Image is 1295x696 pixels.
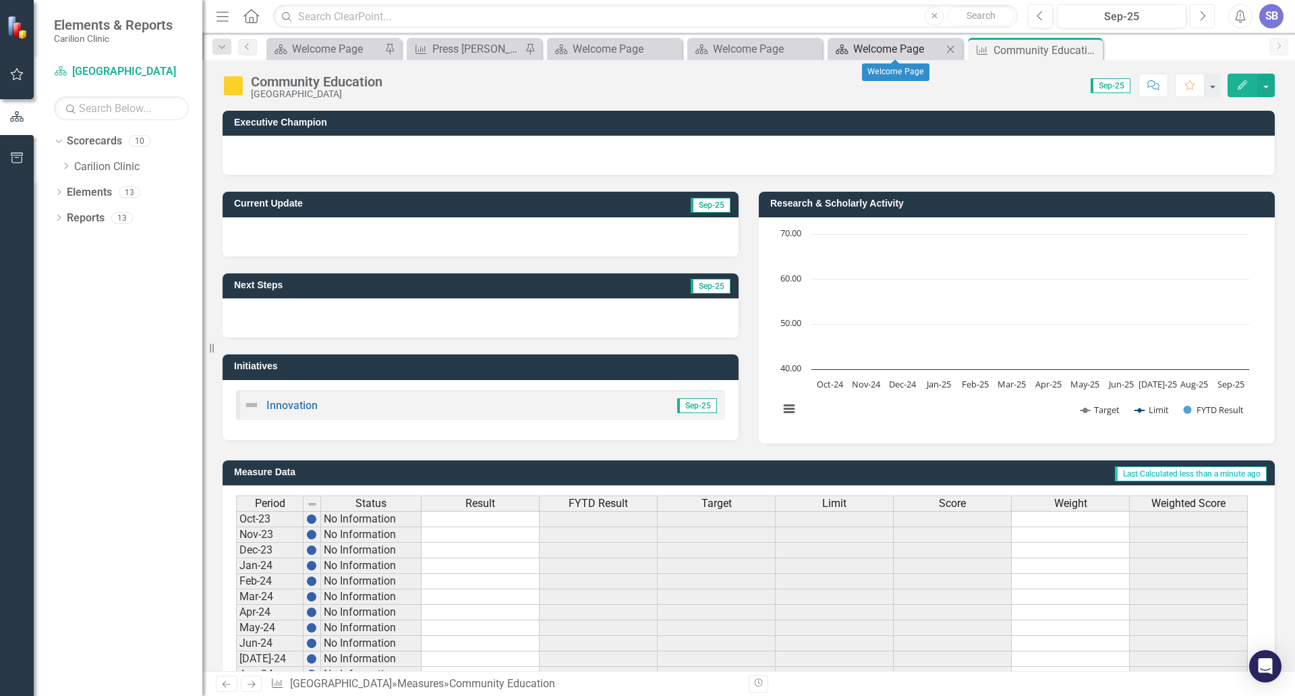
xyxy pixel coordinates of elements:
a: Elements [67,185,112,200]
img: BgCOk07PiH71IgAAAABJRU5ErkJggg== [306,514,317,525]
td: No Information [321,651,422,667]
text: Feb-25 [962,378,989,390]
td: No Information [321,543,422,558]
h3: Current Update [234,198,546,209]
td: Oct-23 [236,511,304,527]
td: [DATE]-24 [236,651,304,667]
text: Dec-24 [889,378,917,390]
div: Welcome Page [853,41,942,57]
td: Apr-24 [236,605,304,620]
div: Open Intercom Messenger [1249,650,1282,682]
div: Community Education [994,42,1099,59]
div: [GEOGRAPHIC_DATA] [251,89,382,99]
img: 8DAGhfEEPCf229AAAAAElFTkSuQmCC [307,499,318,510]
h3: Measure Data [234,467,530,477]
h3: Research & Scholarly Activity [770,198,1268,209]
img: ClearPoint Strategy [7,15,30,38]
td: May-24 [236,620,304,636]
button: Sep-25 [1057,4,1186,28]
img: BgCOk07PiH71IgAAAABJRU5ErkJggg== [306,638,317,649]
div: Chart. Highcharts interactive chart. [772,227,1261,430]
div: Press [PERSON_NAME]: Friendliness & courtesy of care provider [432,41,521,57]
td: Nov-23 [236,527,304,543]
div: Welcome Page [862,63,929,81]
div: Sep-25 [1062,9,1182,25]
a: [GEOGRAPHIC_DATA] [54,64,189,80]
img: BgCOk07PiH71IgAAAABJRU5ErkJggg== [306,560,317,571]
td: Feb-24 [236,574,304,589]
div: Welcome Page [713,41,819,57]
img: BgCOk07PiH71IgAAAABJRU5ErkJggg== [306,607,317,618]
span: Limit [822,498,846,510]
td: No Information [321,574,422,589]
img: BgCOk07PiH71IgAAAABJRU5ErkJggg== [306,669,317,680]
text: Oct-24 [817,378,844,390]
span: Elements & Reports [54,17,173,33]
td: Jan-24 [236,558,304,574]
text: 40.00 [780,362,801,374]
text: Nov-24 [852,378,881,390]
a: [GEOGRAPHIC_DATA] [290,677,392,690]
td: No Information [321,667,422,682]
input: Search ClearPoint... [273,5,1018,28]
span: Weighted Score [1151,498,1226,510]
img: Caution [223,75,244,97]
text: 70.00 [780,227,801,239]
button: View chart menu, Chart [780,400,799,419]
span: Weight [1054,498,1087,510]
td: No Information [321,636,422,651]
h3: Next Steps [234,280,504,290]
button: Show Target [1081,404,1120,416]
a: Press [PERSON_NAME]: Friendliness & courtesy of care provider [410,41,521,57]
text: 60.00 [780,272,801,284]
text: Jun-25 [1107,378,1134,390]
button: Show Limit [1135,404,1169,416]
button: Search [947,7,1014,26]
span: Score [939,498,966,510]
td: Jun-24 [236,636,304,651]
div: Community Education [251,74,382,89]
td: No Information [321,620,422,636]
a: Welcome Page [550,41,679,57]
a: Welcome Page [831,41,942,57]
img: Not Defined [243,397,260,413]
span: Search [967,10,996,21]
img: BgCOk07PiH71IgAAAABJRU5ErkJggg== [306,653,317,664]
button: SB [1259,4,1284,28]
div: Community Education [449,677,555,690]
div: 13 [111,212,133,223]
text: Apr-25 [1035,378,1062,390]
text: Mar-25 [998,378,1026,390]
a: Innovation [266,399,318,412]
span: Last Calculated less than a minute ago [1115,466,1267,481]
text: May-25 [1070,378,1099,390]
span: Result [465,498,495,510]
span: Sep-25 [677,398,717,413]
span: Sep-25 [691,198,730,213]
text: [DATE]-25 [1139,378,1177,390]
td: No Information [321,605,422,620]
img: BgCOk07PiH71IgAAAABJRU5ErkJggg== [306,622,317,633]
h3: Executive Champion [234,117,1268,128]
text: Jan-25 [925,378,951,390]
td: Dec-23 [236,543,304,558]
span: Sep-25 [1091,78,1130,93]
text: Sep-25 [1217,378,1244,390]
img: BgCOk07PiH71IgAAAABJRU5ErkJggg== [306,576,317,587]
td: No Information [321,558,422,574]
svg: Interactive chart [772,227,1256,430]
td: No Information [321,589,422,605]
img: BgCOk07PiH71IgAAAABJRU5ErkJggg== [306,529,317,540]
a: Welcome Page [691,41,819,57]
input: Search Below... [54,97,189,120]
img: BgCOk07PiH71IgAAAABJRU5ErkJggg== [306,545,317,556]
button: Show FYTD Result [1184,404,1244,416]
text: 50.00 [780,317,801,329]
span: Period [255,498,285,510]
td: Mar-24 [236,589,304,605]
div: Welcome Page [292,41,381,57]
div: 10 [129,136,150,147]
img: BgCOk07PiH71IgAAAABJRU5ErkJggg== [306,591,317,602]
span: Status [355,498,386,510]
td: No Information [321,511,422,527]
